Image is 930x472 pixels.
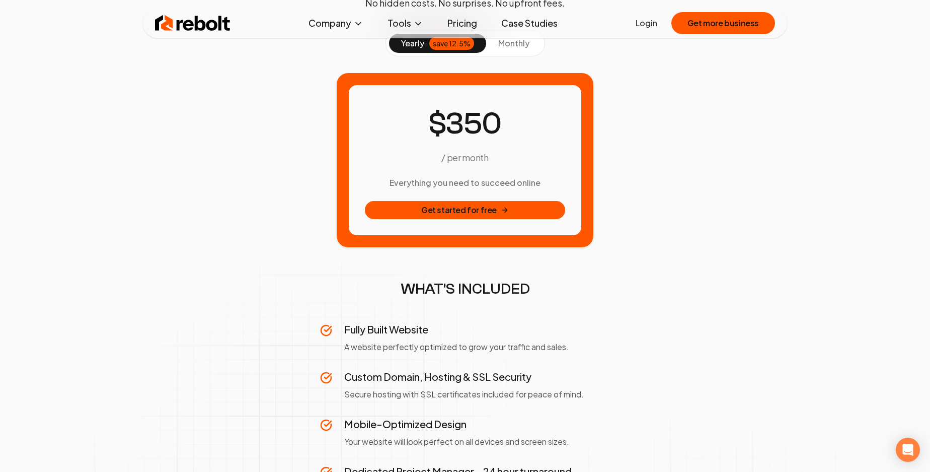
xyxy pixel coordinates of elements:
[401,37,424,49] span: yearly
[636,17,657,29] a: Login
[320,280,610,298] h2: WHAT'S INCLUDED
[344,370,610,384] h3: Custom Domain, Hosting & SSL Security
[155,13,230,33] img: Rebolt Logo
[896,438,920,462] div: Open Intercom Messenger
[671,12,775,34] button: Get more business
[441,151,488,165] p: / per month
[344,388,610,401] p: Secure hosting with SSL certificates included for peace of mind.
[344,435,610,448] p: Your website will look perfect on all devices and screen sizes.
[439,13,485,33] a: Pricing
[300,13,371,33] button: Company
[379,13,431,33] button: Tools
[344,341,610,354] p: A website perfectly optimized to grow your traffic and sales.
[365,201,565,219] button: Get started for free
[344,322,610,336] h3: Fully Built Website
[486,34,541,53] button: monthly
[344,417,610,431] h3: Mobile-Optimized Design
[493,13,566,33] a: Case Studies
[389,34,486,53] button: yearlysave 12.5%
[365,177,565,189] h3: Everything you need to succeed online
[498,38,529,48] span: monthly
[429,37,474,50] div: save 12.5%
